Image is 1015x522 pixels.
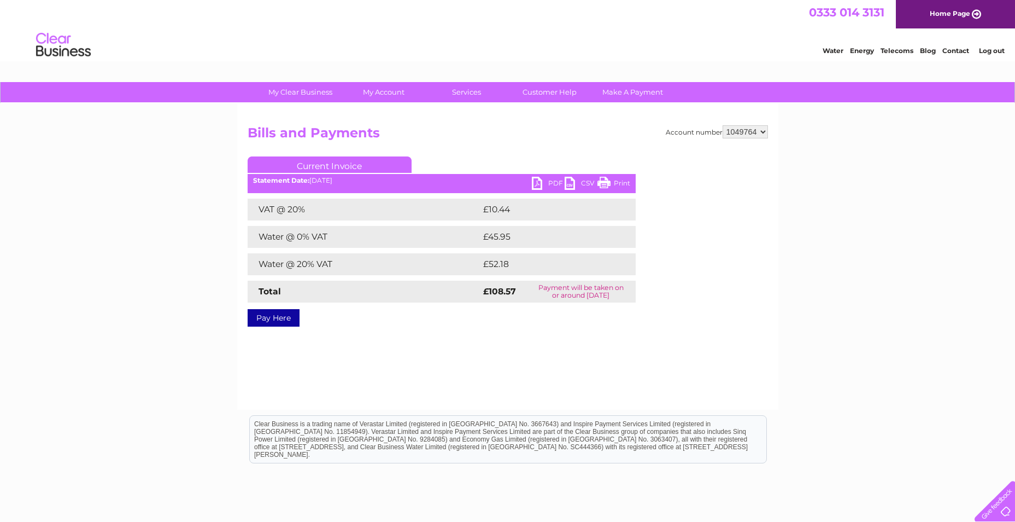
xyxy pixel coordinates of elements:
[248,253,480,275] td: Water @ 20% VAT
[248,125,768,146] h2: Bills and Payments
[36,28,91,62] img: logo.png
[248,199,480,221] td: VAT @ 20%
[421,82,512,102] a: Services
[597,177,630,193] a: Print
[483,286,516,297] strong: £108.57
[942,47,969,55] a: Contact
[809,5,884,19] a: 0333 014 3131
[666,125,768,138] div: Account number
[565,177,597,193] a: CSV
[253,176,309,184] b: Statement Date:
[480,226,613,248] td: £45.95
[255,82,345,102] a: My Clear Business
[850,47,874,55] a: Energy
[504,82,595,102] a: Customer Help
[588,82,678,102] a: Make A Payment
[480,253,613,275] td: £52.18
[248,156,412,173] a: Current Invoice
[248,309,300,327] a: Pay Here
[480,199,613,221] td: £10.44
[823,47,843,55] a: Water
[532,177,565,193] a: PDF
[881,47,913,55] a: Telecoms
[248,226,480,248] td: Water @ 0% VAT
[259,286,281,297] strong: Total
[248,177,636,184] div: [DATE]
[979,47,1005,55] a: Log out
[526,281,636,303] td: Payment will be taken on or around [DATE]
[338,82,429,102] a: My Account
[920,47,936,55] a: Blog
[250,6,766,53] div: Clear Business is a trading name of Verastar Limited (registered in [GEOGRAPHIC_DATA] No. 3667643...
